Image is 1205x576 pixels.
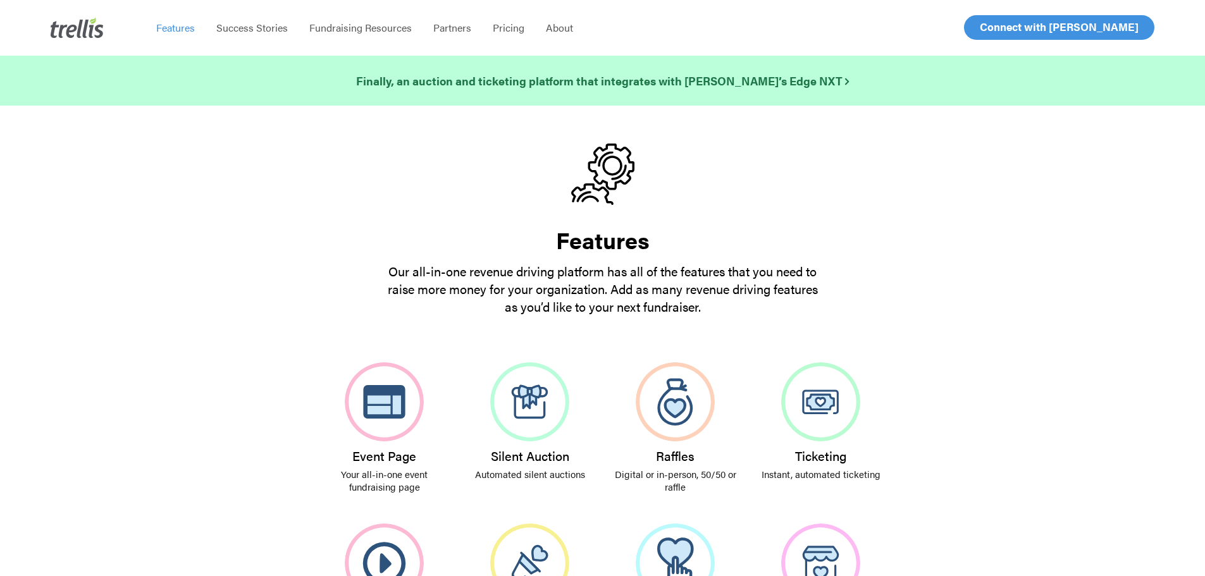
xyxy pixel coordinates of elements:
[757,468,885,481] p: Instant, automated ticketing
[433,20,471,35] span: Partners
[321,449,448,463] h3: Event Page
[381,262,824,316] p: Our all-in-one revenue driving platform has all of the features that you need to raise more money...
[206,21,299,34] a: Success Stories
[345,362,424,441] img: Event Page
[51,18,104,38] img: Trellis
[781,362,860,441] img: Ticketing
[571,144,634,205] img: gears.svg
[321,468,448,493] p: Your all-in-one event fundraising page
[556,223,650,256] strong: Features
[636,362,715,441] img: Raffles
[603,347,748,508] a: Raffles Digital or in-person, 50/50 or raffle
[145,21,206,34] a: Features
[356,73,849,89] strong: Finally, an auction and ticketing platform that integrates with [PERSON_NAME]’s Edge NXT
[748,347,894,496] a: Ticketing Instant, automated ticketing
[964,15,1154,40] a: Connect with [PERSON_NAME]
[482,21,535,34] a: Pricing
[466,468,594,481] p: Automated silent auctions
[493,20,524,35] span: Pricing
[309,20,412,35] span: Fundraising Resources
[216,20,288,35] span: Success Stories
[980,19,1139,34] span: Connect with [PERSON_NAME]
[490,362,569,441] img: Silent Auction
[156,20,195,35] span: Features
[612,449,739,463] h3: Raffles
[457,347,603,496] a: Silent Auction Automated silent auctions
[546,20,573,35] span: About
[423,21,482,34] a: Partners
[356,72,849,90] a: Finally, an auction and ticketing platform that integrates with [PERSON_NAME]’s Edge NXT
[612,468,739,493] p: Digital or in-person, 50/50 or raffle
[466,449,594,463] h3: Silent Auction
[535,21,584,34] a: About
[299,21,423,34] a: Fundraising Resources
[312,347,457,508] a: Event Page Your all-in-one event fundraising page
[757,449,885,463] h3: Ticketing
